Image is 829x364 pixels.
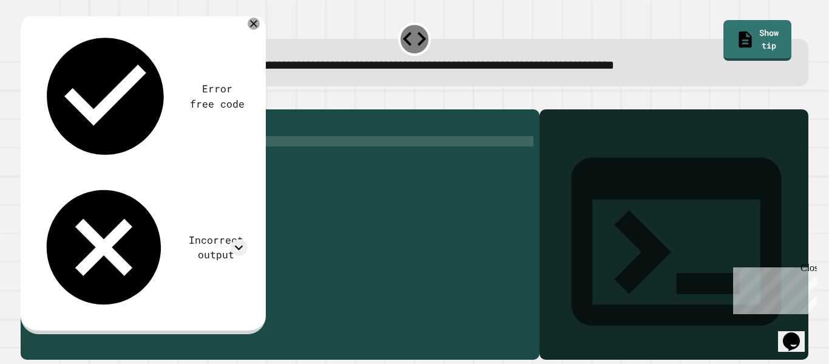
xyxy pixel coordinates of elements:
div: Error free code [188,81,248,111]
a: Show tip [723,20,791,61]
div: Incorrect output [184,233,248,263]
div: Chat with us now!Close [5,5,84,77]
iframe: chat widget [778,315,817,352]
iframe: chat widget [728,263,817,314]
